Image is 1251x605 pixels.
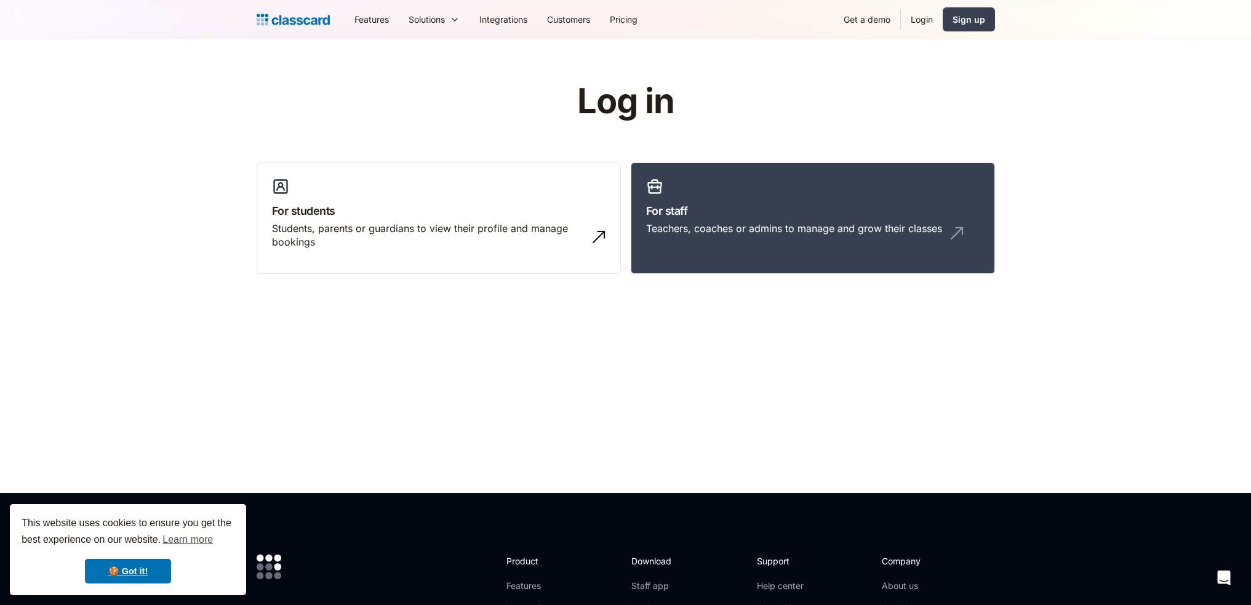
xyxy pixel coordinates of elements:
[506,555,572,567] h2: Product
[631,580,682,592] a: Staff app
[882,580,964,592] a: About us
[600,6,647,33] a: Pricing
[22,516,234,549] span: This website uses cookies to ensure you get the best experience on our website.
[10,504,246,595] div: cookieconsent
[257,162,621,274] a: For studentsStudents, parents or guardians to view their profile and manage bookings
[901,6,943,33] a: Login
[953,13,985,26] div: Sign up
[943,7,995,31] a: Sign up
[757,555,807,567] h2: Support
[646,222,942,235] div: Teachers, coaches or admins to manage and grow their classes
[272,222,581,249] div: Students, parents or guardians to view their profile and manage bookings
[631,162,995,274] a: For staffTeachers, coaches or admins to manage and grow their classes
[882,555,964,567] h2: Company
[399,6,470,33] div: Solutions
[1209,563,1239,593] div: Open Intercom Messenger
[646,202,980,219] h3: For staff
[409,13,445,26] div: Solutions
[161,531,215,549] a: learn more about cookies
[272,202,606,219] h3: For students
[537,6,600,33] a: Customers
[345,6,399,33] a: Features
[757,580,807,592] a: Help center
[430,82,821,121] h1: Log in
[834,6,900,33] a: Get a demo
[631,555,682,567] h2: Download
[257,11,330,28] a: home
[470,6,537,33] a: Integrations
[85,559,171,583] a: dismiss cookie message
[506,580,572,592] a: Features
